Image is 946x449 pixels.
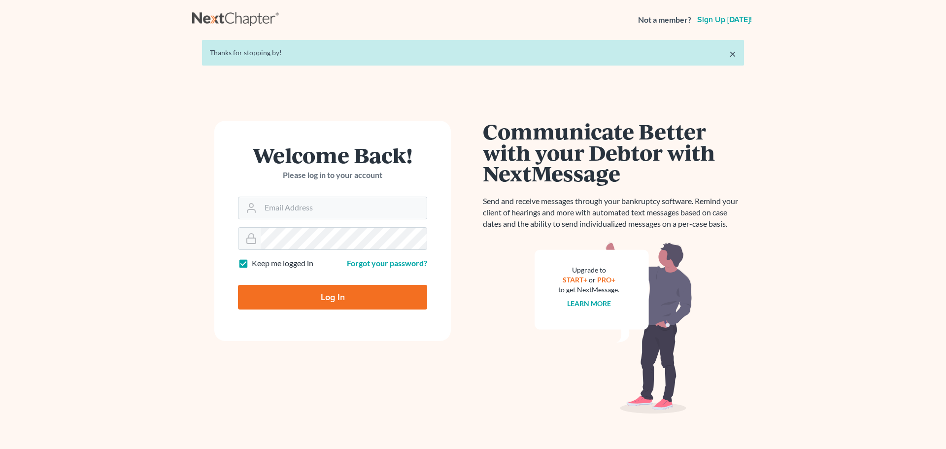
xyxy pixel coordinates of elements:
div: Thanks for stopping by! [210,48,736,58]
span: or [589,276,596,284]
input: Log In [238,285,427,310]
img: nextmessage_bg-59042aed3d76b12b5cd301f8e5b87938c9018125f34e5fa2b7a6b67550977c72.svg [535,242,692,414]
p: Please log in to your account [238,170,427,181]
label: Keep me logged in [252,258,313,269]
strong: Not a member? [638,14,691,26]
h1: Communicate Better with your Debtor with NextMessage [483,121,744,184]
a: Sign up [DATE]! [695,16,754,24]
a: START+ [563,276,587,284]
input: Email Address [261,197,427,219]
p: Send and receive messages through your bankruptcy software. Remind your client of hearings and mo... [483,196,744,230]
a: Learn more [567,299,611,308]
div: to get NextMessage. [558,285,619,295]
a: PRO+ [597,276,615,284]
a: × [729,48,736,60]
h1: Welcome Back! [238,144,427,166]
div: Upgrade to [558,265,619,275]
a: Forgot your password? [347,258,427,268]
